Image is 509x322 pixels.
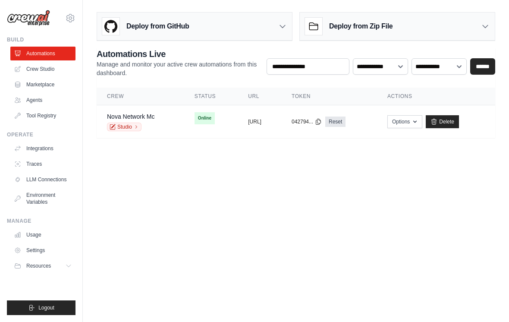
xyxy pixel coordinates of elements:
[426,115,459,128] a: Delete
[97,88,184,105] th: Crew
[325,117,346,127] a: Reset
[10,78,75,92] a: Marketplace
[26,262,51,269] span: Resources
[10,188,75,209] a: Environment Variables
[329,21,393,32] h3: Deploy from Zip File
[10,157,75,171] a: Traces
[126,21,189,32] h3: Deploy from GitHub
[107,123,141,131] a: Studio
[10,47,75,60] a: Automations
[7,300,75,315] button: Logout
[102,18,119,35] img: GitHub Logo
[7,10,50,26] img: Logo
[38,304,54,311] span: Logout
[377,88,495,105] th: Actions
[281,88,377,105] th: Token
[292,118,322,125] button: 042794...
[7,36,75,43] div: Build
[7,131,75,138] div: Operate
[107,113,154,120] a: Nova Network Mc
[184,88,238,105] th: Status
[10,259,75,273] button: Resources
[10,109,75,123] a: Tool Registry
[10,93,75,107] a: Agents
[7,218,75,224] div: Manage
[10,62,75,76] a: Crew Studio
[238,88,281,105] th: URL
[10,228,75,242] a: Usage
[10,243,75,257] a: Settings
[10,142,75,155] a: Integrations
[97,48,260,60] h2: Automations Live
[387,115,422,128] button: Options
[10,173,75,186] a: LLM Connections
[195,112,215,124] span: Online
[97,60,260,77] p: Manage and monitor your active crew automations from this dashboard.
